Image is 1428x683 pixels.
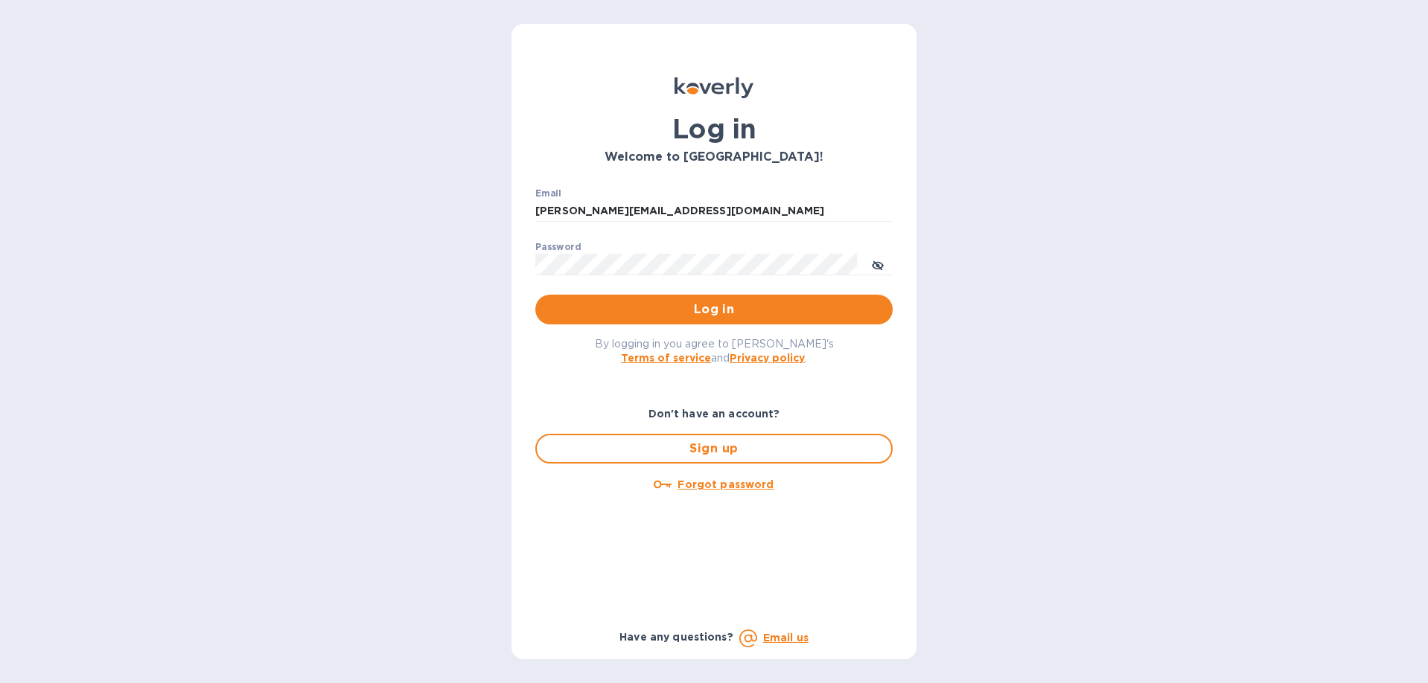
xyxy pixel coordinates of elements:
[675,77,753,98] img: Koverly
[595,338,834,364] span: By logging in you agree to [PERSON_NAME]'s and .
[863,249,893,279] button: toggle password visibility
[678,478,774,490] u: Forgot password
[535,243,581,251] label: Password
[763,632,809,644] a: Email us
[535,200,893,222] input: Enter email address
[535,189,561,198] label: Email
[730,352,805,364] a: Privacy policy
[535,150,893,164] h3: Welcome to [GEOGRAPHIC_DATA]!
[549,440,879,458] span: Sign up
[547,301,881,318] span: Log in
[621,352,711,364] a: Terms of service
[535,434,893,464] button: Sign up
[648,408,780,420] b: Don't have an account?
[535,295,893,324] button: Log in
[535,113,893,144] h1: Log in
[619,631,733,643] b: Have any questions?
